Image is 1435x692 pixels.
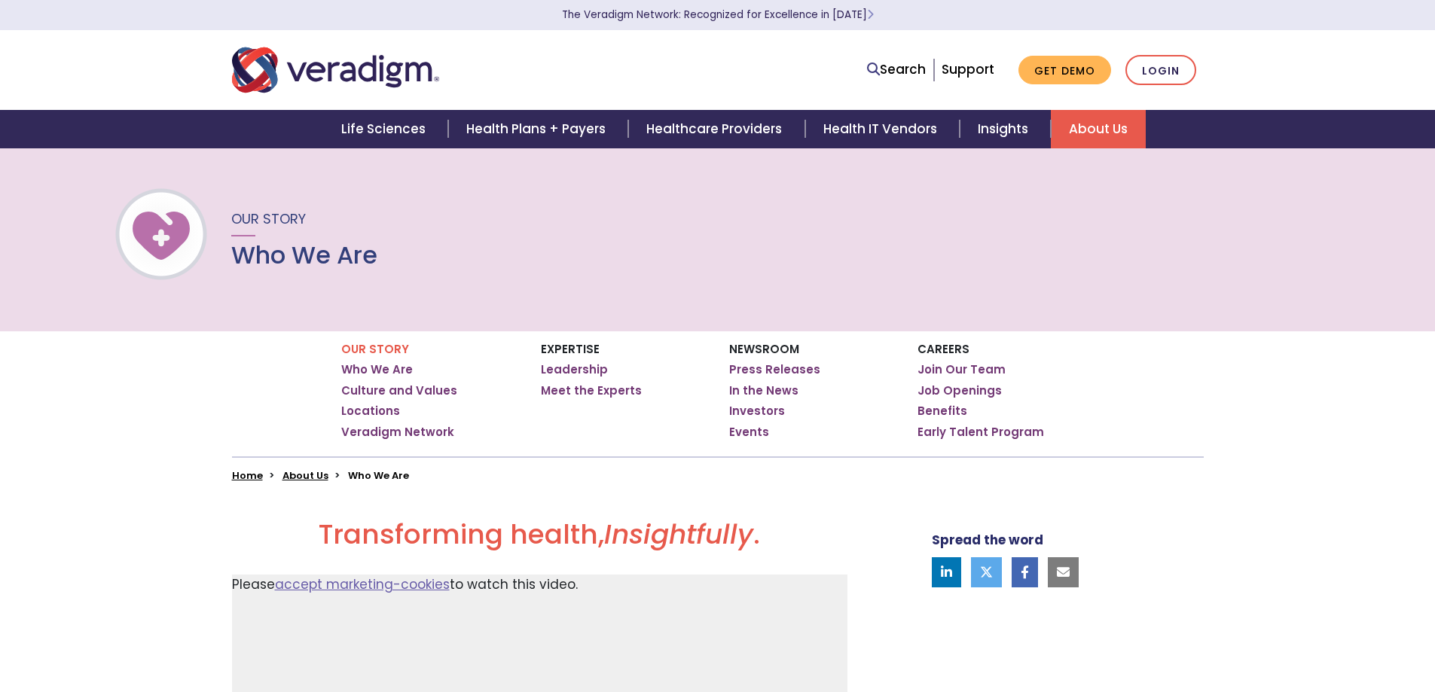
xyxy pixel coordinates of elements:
a: In the News [729,383,798,398]
a: Get Demo [1018,56,1111,85]
a: Investors [729,404,785,419]
a: The Veradigm Network: Recognized for Excellence in [DATE]Learn More [562,8,874,22]
img: Veradigm logo [232,45,439,95]
a: Meet the Experts [541,383,642,398]
span: Our Story [231,209,306,228]
a: Health Plans + Payers [448,110,628,148]
a: Leadership [541,362,608,377]
a: Events [729,425,769,440]
a: Insights [960,110,1051,148]
span: Learn More [867,8,874,22]
a: Veradigm Network [341,425,454,440]
a: accept marketing-cookies [275,575,450,593]
a: Locations [341,404,400,419]
a: Health IT Vendors [805,110,960,148]
a: Culture and Values [341,383,457,398]
a: Job Openings [917,383,1002,398]
a: About Us [282,468,328,483]
a: Support [942,60,994,78]
a: Healthcare Providers [628,110,805,148]
span: Please to watch this video. [232,575,578,593]
a: Early Talent Program [917,425,1044,440]
h2: Transforming health, . [232,518,847,562]
a: Join Our Team [917,362,1006,377]
a: Home [232,468,263,483]
a: Benefits [917,404,967,419]
strong: Spread the word [932,531,1043,549]
a: Login [1125,55,1196,86]
a: About Us [1051,110,1146,148]
a: Life Sciences [323,110,448,148]
h1: Who We Are [231,241,377,270]
a: Press Releases [729,362,820,377]
a: Who We Are [341,362,413,377]
a: Search [867,59,926,80]
em: Insightfully [604,515,753,553]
